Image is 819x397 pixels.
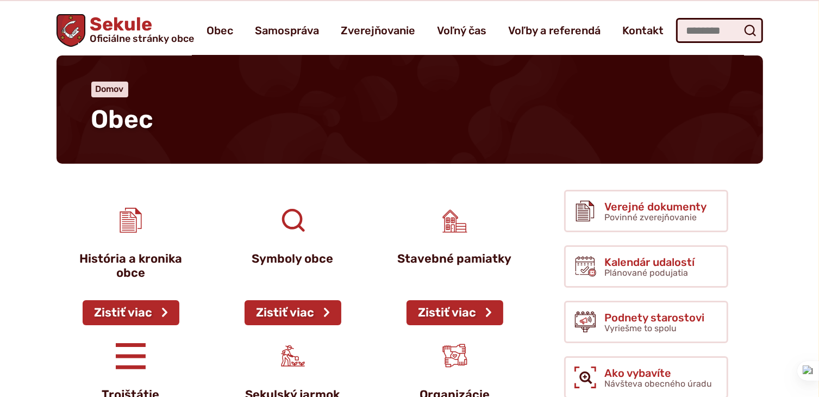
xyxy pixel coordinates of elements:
[564,301,728,343] a: Podnety starostovi Vyriešme to spolu
[605,268,689,278] span: Plánované podujatia
[393,252,516,266] p: Stavebné pamiatky
[605,323,677,333] span: Vyriešme to spolu
[605,256,695,268] span: Kalendár udalostí
[622,15,664,46] a: Kontakt
[605,312,705,324] span: Podnety starostovi
[70,252,192,281] p: História a kronika obce
[245,300,341,325] a: Zistiť viac
[564,245,728,288] a: Kalendár udalostí Plánované podujatia
[437,15,486,46] a: Voľný čas
[605,379,712,389] span: Návšteva obecného úradu
[91,104,154,134] span: Obec
[207,15,233,46] a: Obec
[57,14,195,47] a: Logo Sekule, prejsť na domovskú stránku.
[341,15,415,46] a: Zverejňovanie
[407,300,503,325] a: Zistiť viac
[605,201,707,213] span: Verejné dokumenty
[508,15,601,46] a: Voľby a referendá
[57,14,86,47] img: Prejsť na domovskú stránku
[605,367,712,379] span: Ako vybavíte
[232,252,354,266] p: Symboly obce
[255,15,319,46] a: Samospráva
[85,15,194,44] span: Sekule
[96,84,124,94] a: Domov
[564,190,728,232] a: Verejné dokumenty Povinné zverejňovanie
[605,212,697,222] span: Povinné zverejňovanie
[83,300,179,325] a: Zistiť viac
[90,34,194,44] span: Oficiálne stránky obce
